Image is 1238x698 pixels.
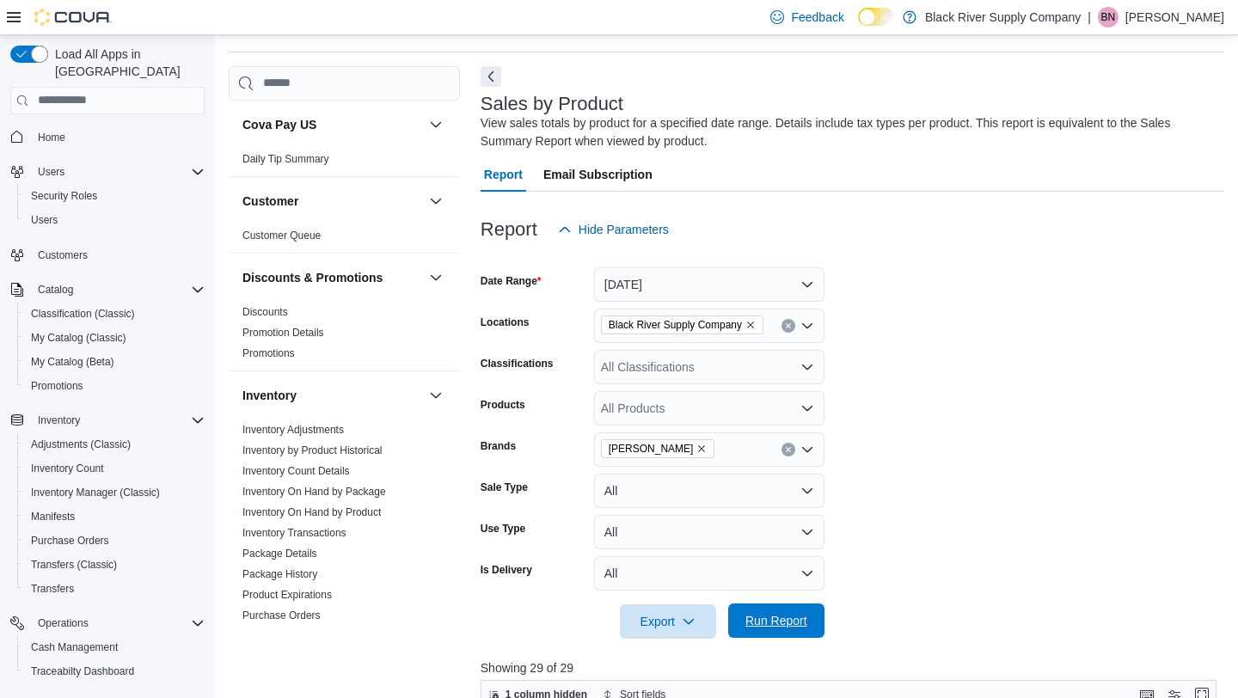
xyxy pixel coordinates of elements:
button: Cova Pay US [242,116,422,133]
span: My Catalog (Beta) [31,355,114,369]
a: Daily Tip Summary [242,153,329,165]
span: Adjustments (Classic) [31,438,131,451]
span: Purchase Orders [24,530,205,551]
button: Hide Parameters [551,212,676,247]
span: Inventory by Product Historical [242,444,383,457]
img: Cova [34,9,112,26]
button: Inventory Manager (Classic) [17,481,211,505]
span: Transfers (Classic) [31,558,117,572]
button: Inventory Count [17,456,211,481]
button: Clear input [781,443,795,456]
button: Remove Juniper Jill from selection in this group [696,444,707,454]
span: Promotion Details [242,326,324,340]
a: Classification (Classic) [24,303,142,324]
button: Adjustments (Classic) [17,432,211,456]
button: Next [481,66,501,87]
a: Security Roles [24,186,104,206]
button: Catalog [3,278,211,302]
span: Transfers (Classic) [24,554,205,575]
span: Discounts [242,305,288,319]
span: Load All Apps in [GEOGRAPHIC_DATA] [48,46,205,80]
button: Users [17,208,211,232]
span: Inventory On Hand by Package [242,485,386,499]
span: Inventory Transactions [242,526,346,540]
span: Traceabilty Dashboard [31,664,134,678]
span: Promotions [242,346,295,360]
span: Purchase Orders [31,534,109,548]
button: Open list of options [800,319,814,333]
p: | [1088,7,1091,28]
span: Feedback [791,9,843,26]
button: All [594,515,824,549]
span: Classification (Classic) [24,303,205,324]
a: Users [24,210,64,230]
button: Operations [31,613,95,634]
button: Operations [3,611,211,635]
span: BN [1101,7,1116,28]
span: Users [24,210,205,230]
button: Discounts & Promotions [242,269,422,286]
span: Inventory Manager (Classic) [31,486,160,499]
span: Inventory Count [31,462,104,475]
a: Transfers (Classic) [24,554,124,575]
a: Inventory Count [24,458,111,479]
span: Product Expirations [242,588,332,602]
button: Security Roles [17,184,211,208]
a: Customer Queue [242,230,321,242]
button: Customer [426,191,446,211]
span: Inventory On Hand by Product [242,505,381,519]
span: Traceabilty Dashboard [24,661,205,682]
button: Run Report [728,603,824,638]
button: Promotions [17,374,211,398]
button: Transfers [17,577,211,601]
span: Promotions [31,379,83,393]
p: Showing 29 of 29 [481,659,1224,677]
span: Report [484,157,523,192]
button: Discounts & Promotions [426,267,446,288]
a: Inventory Count Details [242,465,350,477]
label: Classifications [481,357,554,370]
button: [DATE] [594,267,824,302]
label: Brands [481,439,516,453]
div: Discounts & Promotions [229,302,460,370]
span: Black River Supply Company [609,316,742,334]
span: Catalog [31,279,205,300]
button: Export [620,604,716,639]
span: Security Roles [24,186,205,206]
div: Inventory [229,419,460,674]
span: My Catalog (Classic) [24,328,205,348]
a: Package History [242,568,317,580]
a: Cash Management [24,637,125,658]
a: Transfers [24,579,81,599]
span: Inventory Count Details [242,464,350,478]
h3: Inventory [242,387,297,404]
span: Cash Management [31,640,118,654]
a: Product Expirations [242,589,332,601]
a: Purchase Orders [242,609,321,621]
button: Purchase Orders [17,529,211,553]
button: All [594,474,824,508]
span: Home [38,131,65,144]
a: Inventory Manager (Classic) [24,482,167,503]
span: Users [31,162,205,182]
span: Home [31,126,205,148]
button: Users [3,160,211,184]
button: Cova Pay US [426,114,446,135]
div: Cova Pay US [229,149,460,176]
button: Inventory [3,408,211,432]
h3: Customer [242,193,298,210]
div: Brittany Niles [1098,7,1118,28]
label: Is Delivery [481,563,532,577]
button: Inventory [31,410,87,431]
div: View sales totals by product for a specified date range. Details include tax types per product. T... [481,114,1216,150]
span: Export [630,604,706,639]
button: Inventory [426,385,446,406]
span: Cash Management [24,637,205,658]
p: [PERSON_NAME] [1125,7,1224,28]
span: Inventory Count [24,458,205,479]
a: Discounts [242,306,288,318]
button: Customer [242,193,422,210]
span: Customer Queue [242,229,321,242]
div: Customer [229,225,460,253]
